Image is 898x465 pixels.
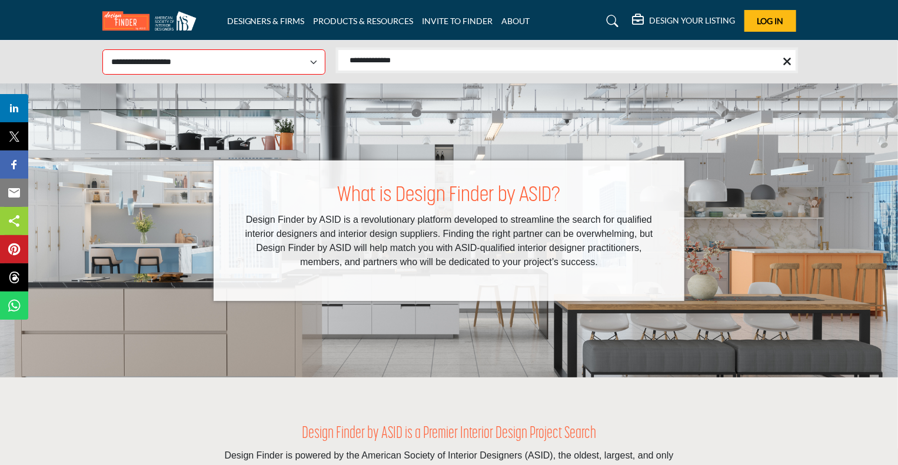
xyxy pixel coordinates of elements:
[633,14,736,28] div: DESIGN YOUR LISTING
[423,16,493,26] a: INVITE TO FINDER
[502,16,530,26] a: ABOUT
[757,16,783,26] span: Log In
[314,16,414,26] a: PRODUCTS & RESOURCES
[338,49,796,71] input: Search Solutions
[102,11,202,31] img: Site Logo
[237,213,661,269] p: Design Finder by ASID is a revolutionary platform developed to streamline the search for qualifie...
[214,424,684,444] h2: Design Finder by ASID is a Premier Interior Design Project Search
[102,49,325,75] select: Select Listing Type Dropdown
[237,184,661,209] h1: What is Design Finder by ASID?
[650,15,736,26] h5: DESIGN YOUR LISTING
[595,12,626,31] a: Search
[744,10,796,32] button: Log In
[227,16,305,26] a: DESIGNERS & FIRMS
